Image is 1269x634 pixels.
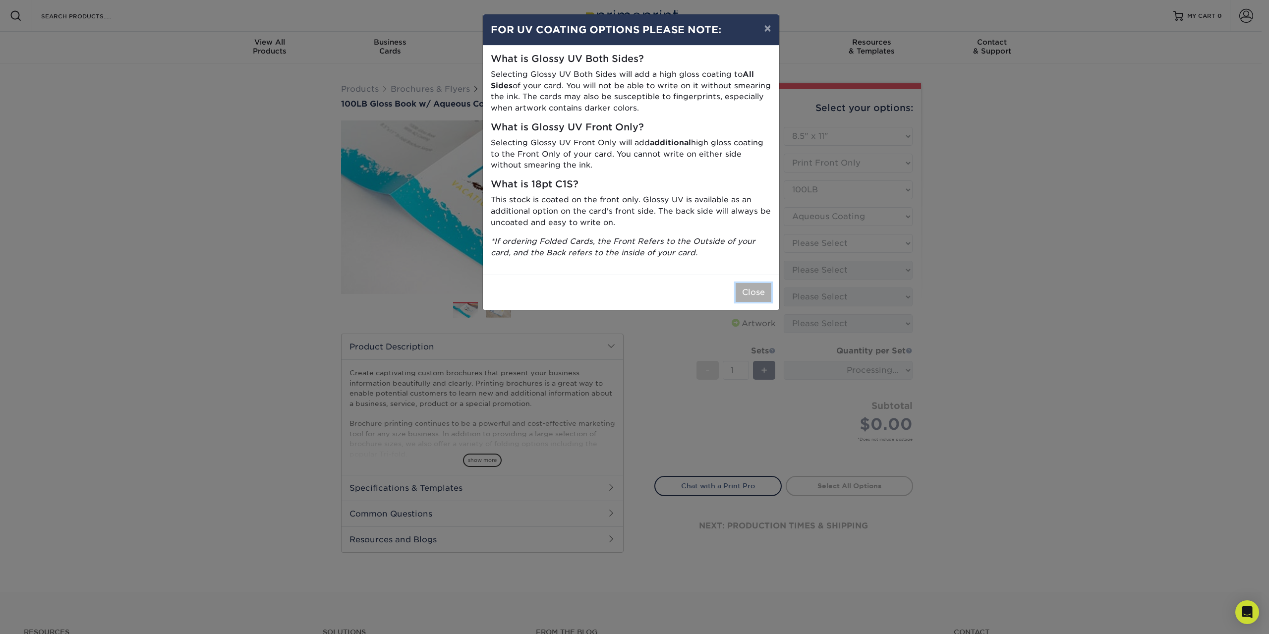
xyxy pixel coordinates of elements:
h5: What is 18pt C1S? [491,179,771,190]
p: Selecting Glossy UV Both Sides will add a high gloss coating to of your card. You will not be abl... [491,69,771,114]
h5: What is Glossy UV Both Sides? [491,54,771,65]
strong: All Sides [491,69,754,90]
p: This stock is coated on the front only. Glossy UV is available as an additional option on the car... [491,194,771,228]
strong: additional [650,138,691,147]
h5: What is Glossy UV Front Only? [491,122,771,133]
button: Close [736,283,771,302]
p: Selecting Glossy UV Front Only will add high gloss coating to the Front Only of your card. You ca... [491,137,771,171]
div: Open Intercom Messenger [1235,600,1259,624]
button: × [756,14,779,42]
h4: FOR UV COATING OPTIONS PLEASE NOTE: [491,22,771,37]
i: *If ordering Folded Cards, the Front Refers to the Outside of your card, and the Back refers to t... [491,236,755,257]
